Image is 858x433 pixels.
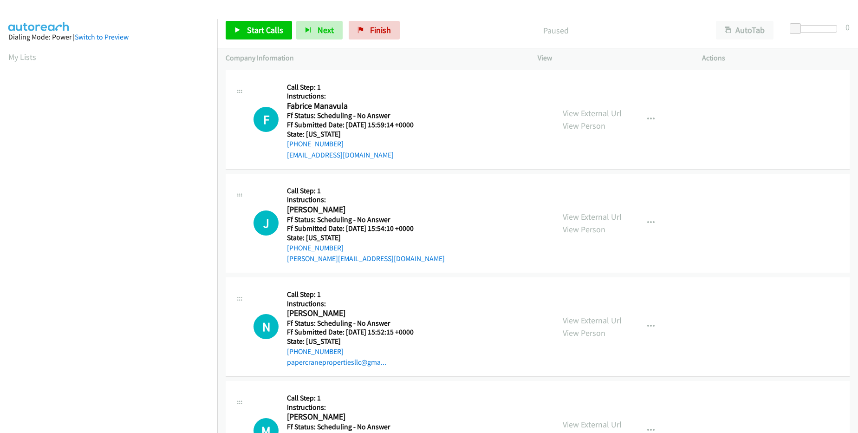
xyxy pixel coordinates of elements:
a: papercranepropertiesllc@gma... [287,358,386,367]
div: The call is yet to be attempted [253,107,279,132]
div: The call is yet to be attempted [253,210,279,236]
a: View External Url [563,315,622,326]
a: Switch to Preview [75,33,129,41]
a: View Person [563,224,605,235]
h1: F [253,107,279,132]
p: Paused [412,24,699,37]
h5: Call Step: 1 [287,290,425,299]
a: [PHONE_NUMBER] [287,243,344,252]
a: View External Url [563,419,622,430]
p: View [538,52,685,64]
h5: Ff Status: Scheduling - No Answer [287,422,425,432]
h5: Ff Submitted Date: [DATE] 15:52:15 +0000 [287,328,425,337]
span: Next [318,25,334,35]
h2: [PERSON_NAME] [287,412,425,422]
a: My Lists [8,52,36,62]
div: Delay between calls (in seconds) [794,25,837,33]
h2: [PERSON_NAME] [287,204,425,215]
h5: Instructions: [287,299,425,308]
h5: Ff Submitted Date: [DATE] 15:54:10 +0000 [287,224,445,233]
a: [PHONE_NUMBER] [287,139,344,148]
a: View External Url [563,211,622,222]
h5: Instructions: [287,92,425,101]
h1: N [253,314,279,339]
h2: Fabrice Manavula [287,101,425,112]
span: Start Calls [247,25,283,35]
h5: Call Step: 1 [287,394,425,403]
button: Next [296,21,343,39]
a: Start Calls [226,21,292,39]
h5: Call Step: 1 [287,186,445,196]
a: [PERSON_NAME][EMAIL_ADDRESS][DOMAIN_NAME] [287,254,445,263]
h5: Ff Status: Scheduling - No Answer [287,215,445,224]
h5: State: [US_STATE] [287,337,425,346]
h5: Ff Status: Scheduling - No Answer [287,111,425,120]
a: View Person [563,328,605,338]
h1: J [253,210,279,236]
a: View External Url [563,108,622,118]
h2: [PERSON_NAME] [287,308,425,319]
a: [PHONE_NUMBER] [287,347,344,356]
span: Finish [370,25,391,35]
h5: Instructions: [287,195,445,204]
div: 0 [845,21,850,33]
a: [EMAIL_ADDRESS][DOMAIN_NAME] [287,151,394,159]
h5: Instructions: [287,403,425,412]
button: AutoTab [716,21,773,39]
p: Company Information [226,52,521,64]
div: Dialing Mode: Power | [8,32,209,43]
h5: Ff Submitted Date: [DATE] 15:59:14 +0000 [287,120,425,130]
h5: State: [US_STATE] [287,130,425,139]
h5: State: [US_STATE] [287,233,445,243]
a: Finish [349,21,400,39]
h5: Call Step: 1 [287,83,425,92]
h5: Ff Status: Scheduling - No Answer [287,319,425,328]
p: Actions [702,52,850,64]
div: The call is yet to be attempted [253,314,279,339]
a: View Person [563,120,605,131]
